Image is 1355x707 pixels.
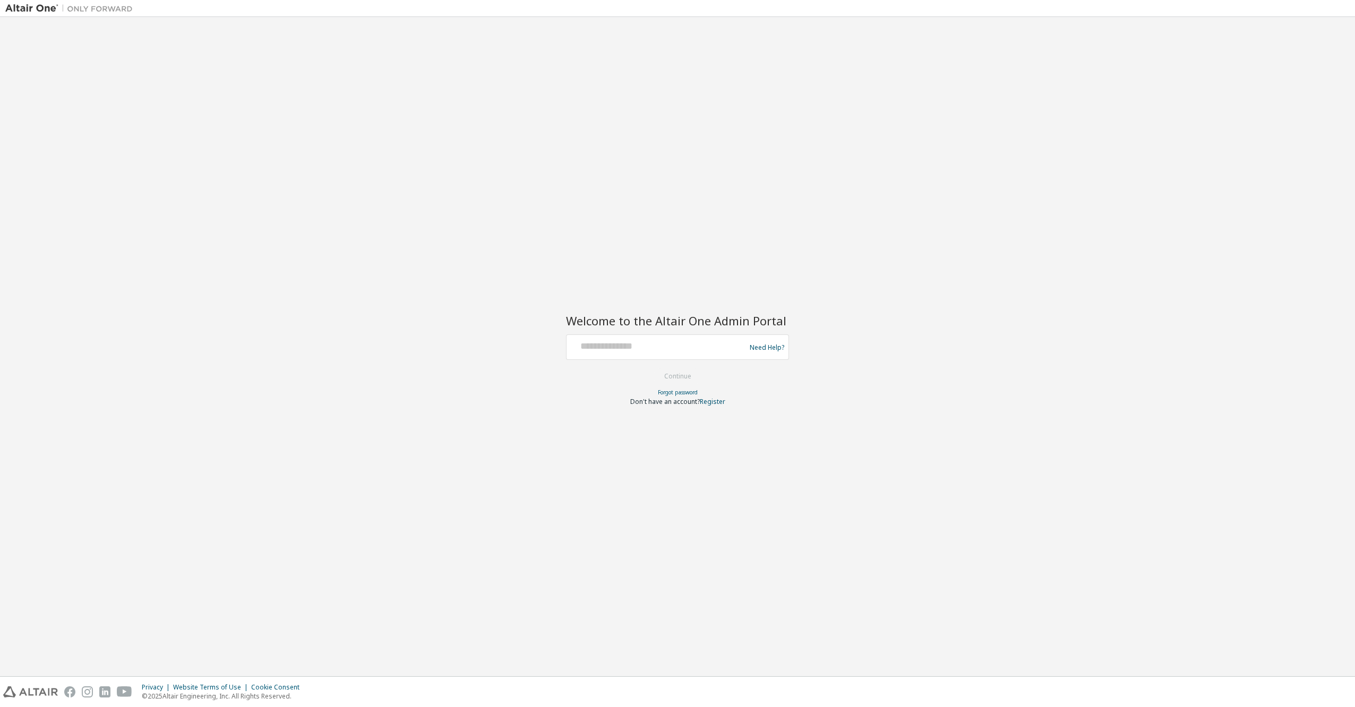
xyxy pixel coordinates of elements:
a: Register [700,397,725,406]
div: Privacy [142,683,173,692]
span: Don't have an account? [630,397,700,406]
img: linkedin.svg [99,686,110,697]
img: altair_logo.svg [3,686,58,697]
h2: Welcome to the Altair One Admin Portal [566,313,789,328]
img: instagram.svg [82,686,93,697]
p: © 2025 Altair Engineering, Inc. All Rights Reserved. [142,692,306,701]
img: facebook.svg [64,686,75,697]
div: Website Terms of Use [173,683,251,692]
img: youtube.svg [117,686,132,697]
a: Need Help? [750,347,784,348]
img: Altair One [5,3,138,14]
div: Cookie Consent [251,683,306,692]
a: Forgot password [658,389,698,396]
